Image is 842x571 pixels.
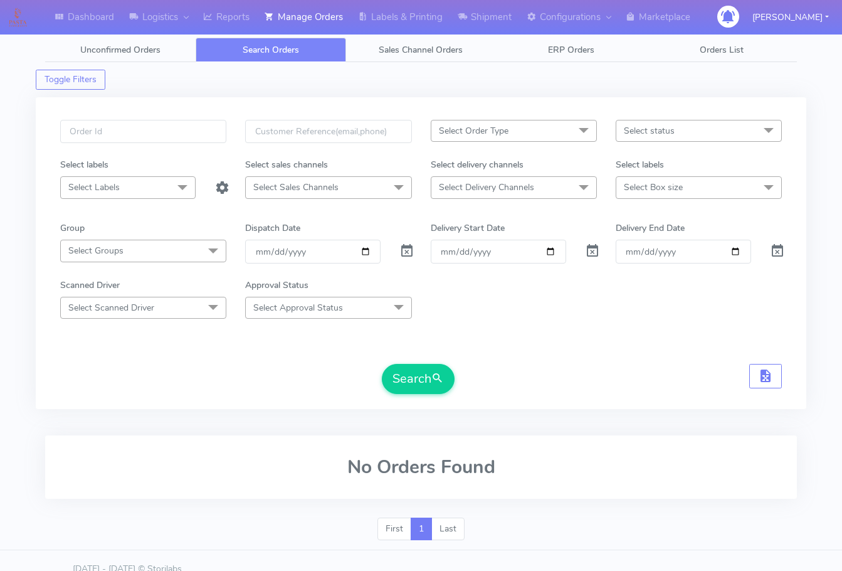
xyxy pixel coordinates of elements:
span: Select Order Type [439,125,508,137]
span: Select Box size [624,181,683,193]
input: Order Id [60,120,226,143]
a: 1 [411,518,432,540]
label: Dispatch Date [245,221,300,235]
button: [PERSON_NAME] [743,4,838,30]
span: Search Orders [243,44,299,56]
span: Unconfirmed Orders [80,44,161,56]
ul: Tabs [45,38,797,62]
span: Select Groups [68,245,124,257]
span: Select Delivery Channels [439,181,534,193]
label: Select delivery channels [431,158,524,171]
input: Customer Reference(email,phone) [245,120,411,143]
label: Delivery End Date [616,221,685,235]
label: Select labels [60,158,108,171]
span: Select Scanned Driver [68,302,154,314]
label: Scanned Driver [60,279,120,292]
h2: No Orders Found [60,457,782,478]
button: Search [382,364,455,394]
span: ERP Orders [548,44,594,56]
label: Delivery Start Date [431,221,505,235]
label: Select labels [616,158,664,171]
span: Select Labels [68,181,120,193]
label: Select sales channels [245,158,328,171]
span: Orders List [700,44,744,56]
label: Approval Status [245,279,308,292]
span: Select Sales Channels [253,181,339,193]
span: Select status [624,125,675,137]
button: Toggle Filters [36,70,105,90]
span: Select Approval Status [253,302,343,314]
span: Sales Channel Orders [379,44,463,56]
label: Group [60,221,85,235]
